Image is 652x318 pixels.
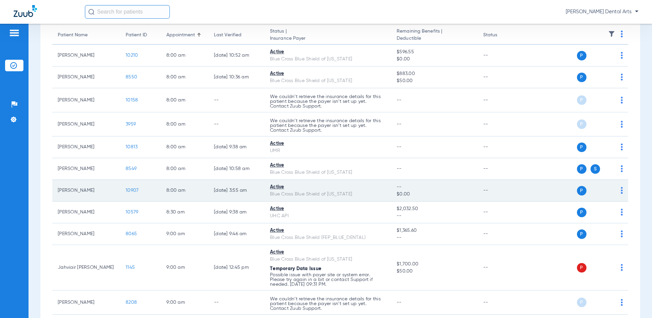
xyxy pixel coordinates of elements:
td: 8:00 AM [161,136,209,158]
td: 8:00 AM [161,45,209,67]
div: Active [270,49,386,56]
img: Zuub Logo [14,5,37,17]
div: Active [270,184,386,191]
span: -- [397,184,472,191]
span: 1145 [126,265,135,270]
td: 8:00 AM [161,88,209,112]
td: [DATE] 9:38 AM [209,136,265,158]
span: 3959 [126,122,136,127]
td: -- [478,112,524,136]
span: P [577,119,586,129]
td: -- [478,202,524,223]
span: -- [397,166,402,171]
div: Blue Cross Blue Shield of [US_STATE] [270,191,386,198]
div: UHC API [270,212,386,220]
p: We couldn’t retrieve the insurance details for this patient because the payer isn’t set up yet. C... [270,94,386,109]
span: Deductible [397,35,472,42]
td: -- [478,158,524,180]
td: [PERSON_NAME] [52,136,120,158]
div: Active [270,140,386,147]
div: Blue Cross Blue Shield of [US_STATE] [270,56,386,63]
span: $2,032.50 [397,205,472,212]
div: Appointment [166,32,203,39]
p: We couldn’t retrieve the insurance details for this patient because the payer isn’t set up yet. C... [270,118,386,133]
div: Blue Cross Blue Shield of [US_STATE] [270,169,386,176]
p: Possible issue with payer site or system error. Please try again in a bit or contact Support if n... [270,273,386,287]
td: [PERSON_NAME] [52,112,120,136]
th: Status [478,26,524,45]
span: P [577,164,586,174]
td: [PERSON_NAME] [52,180,120,202]
td: 8:00 AM [161,158,209,180]
img: filter.svg [608,31,615,37]
span: -- [397,98,402,102]
div: Active [270,249,386,256]
th: Status | [265,26,391,45]
div: Active [270,205,386,212]
span: [PERSON_NAME] Dental Arts [566,8,638,15]
div: Patient Name [58,32,88,39]
span: 10210 [126,53,138,58]
span: -- [397,300,402,305]
div: Blue Cross Blue Shield of [US_STATE] [270,77,386,85]
span: P [577,263,586,273]
td: -- [478,88,524,112]
span: Temporary Data Issue [270,266,321,271]
td: -- [478,291,524,315]
td: [DATE] 10:58 AM [209,158,265,180]
td: 8:30 AM [161,202,209,223]
span: P [577,298,586,307]
span: P [577,186,586,195]
td: 8:00 AM [161,67,209,88]
span: P [577,51,586,60]
td: -- [209,291,265,315]
td: 8:00 AM [161,112,209,136]
span: $0.00 [397,191,472,198]
span: $1,700.00 [397,261,472,268]
td: [DATE] 10:36 AM [209,67,265,88]
img: group-dot-blue.svg [621,165,623,172]
span: $50.00 [397,77,472,85]
p: We couldn’t retrieve the insurance details for this patient because the payer isn’t set up yet. C... [270,297,386,311]
div: Patient Name [58,32,115,39]
div: Appointment [166,32,195,39]
img: group-dot-blue.svg [621,97,623,104]
td: [PERSON_NAME] [52,45,120,67]
div: UMR [270,147,386,154]
span: P [577,229,586,239]
td: [PERSON_NAME] [52,291,120,315]
img: group-dot-blue.svg [621,74,623,80]
span: 8550 [126,75,137,79]
span: 10579 [126,210,138,214]
img: Search Icon [88,9,94,15]
div: Patient ID [126,32,147,39]
span: P [577,208,586,217]
th: Remaining Benefits | [391,26,477,45]
span: 10907 [126,188,139,193]
iframe: Chat Widget [618,285,652,318]
td: 9:00 AM [161,223,209,245]
img: group-dot-blue.svg [621,230,623,237]
td: -- [478,180,524,202]
td: [PERSON_NAME] [52,158,120,180]
span: Insurance Payer [270,35,386,42]
input: Search for patients [85,5,170,19]
td: [DATE] 10:52 AM [209,45,265,67]
div: Active [270,227,386,234]
td: Jahviair [PERSON_NAME] [52,245,120,291]
td: [DATE] 3:55 AM [209,180,265,202]
div: Active [270,162,386,169]
td: [PERSON_NAME] [52,223,120,245]
img: group-dot-blue.svg [621,121,623,128]
span: -- [397,212,472,220]
td: -- [209,88,265,112]
span: P [577,73,586,82]
span: $50.00 [397,268,472,275]
span: -- [397,145,402,149]
span: S [591,164,600,174]
td: [PERSON_NAME] [52,88,120,112]
div: Patient ID [126,32,156,39]
span: 8549 [126,166,137,171]
div: Blue Cross Blue Shield of [US_STATE] [270,256,386,263]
